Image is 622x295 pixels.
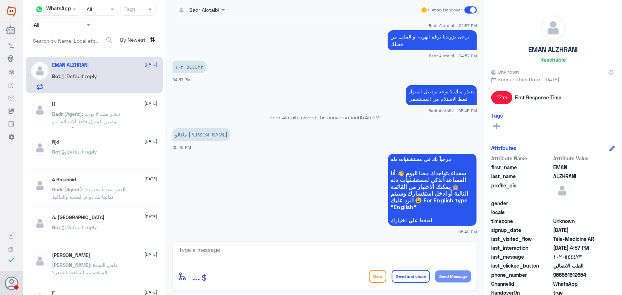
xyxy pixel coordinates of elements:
span: Badr Alotaibi - 05:45 PM [428,108,477,114]
span: مرحباً بك في مستشفيات دله [391,156,474,162]
button: Send Message [435,270,471,283]
span: 05:45 PM [358,114,380,120]
span: By Newest [117,34,147,48]
p: 20/9/2025, 4:57 PM [388,30,477,50]
span: Subscription Date : [DATE] [491,76,615,83]
span: last_clicked_button [491,262,552,269]
span: timezone [491,217,552,225]
p: 20/9/2025, 5:49 PM [173,128,230,141]
img: defaultAdmin.png [31,177,49,195]
span: : العفو سعدنا بخدمتك تمانينا لك دوام الصحة والعافية [52,186,126,200]
img: whatsapp.png [34,4,45,15]
p: 20/9/2025, 4:57 PM [173,61,206,73]
i: ⇅ [150,34,156,46]
span: Unknown [491,68,519,76]
span: 05:49 PM [458,229,477,235]
p: 20/9/2025, 5:45 PM [406,85,477,105]
img: defaultAdmin.png [31,214,49,232]
span: [DATE] [145,100,158,107]
button: search [105,35,114,46]
img: Widebot Logo [7,5,16,17]
span: last_name [491,172,552,180]
span: phone_number [491,271,552,279]
span: gender [491,200,552,207]
span: profile_pic [491,182,552,198]
span: Badr (Agent) [52,186,82,192]
span: Bot [52,224,61,230]
span: ChannelId [491,280,552,288]
span: Tele-Medicine AR [553,235,605,243]
span: Unknown [553,217,605,225]
span: 2025-09-20T13:57:47.7Z [553,244,605,252]
button: Drop [369,270,386,283]
span: اضغط على اختيارك [391,218,474,223]
span: Badr Alotaibi - 04:57 PM [429,22,477,29]
img: defaultAdmin.png [541,16,565,40]
span: 966581812654 [553,271,605,279]
h5: A Balubaid [52,177,76,183]
span: [DATE] [145,61,158,67]
span: ١٠٢٠٥٤٤٤٢٣ [553,253,605,260]
h6: Reachable [540,56,566,63]
h5: EMAN ALZHRANI [528,46,578,54]
span: : Default reply [61,224,97,230]
span: search [105,36,114,45]
span: last_visited_flow [491,235,552,243]
span: last_interaction [491,244,552,252]
span: last_message [491,253,552,260]
button: ... [192,268,200,284]
span: 12 m [491,91,512,104]
span: : Default reply [61,149,97,155]
span: Bot [52,149,61,155]
img: defaultAdmin.png [31,139,49,157]
img: defaultAdmin.png [31,101,49,119]
h5: Njd [52,139,60,145]
span: signup_date [491,226,552,234]
span: null [553,208,605,216]
span: : نعتذر منك لا يوجد توصيل للمنزل فقط الاستلام من المستشفى [52,111,120,132]
span: locale [491,208,552,216]
h5: A. Turki [52,214,105,221]
span: Bot [52,73,61,79]
h5: H [52,101,56,107]
button: Avatar [5,276,18,290]
p: Badr Alotaibi closed the conversation [173,114,477,121]
span: Human Handover [428,7,462,13]
span: EMAN [553,164,605,171]
h6: Attributes [491,145,516,151]
span: [DATE] [145,213,158,220]
span: null [553,200,605,207]
i: check [7,255,16,264]
h5: EMAN ALZHRANI [52,62,89,68]
span: Badr Alotaibi - 04:57 PM [429,53,477,59]
span: سعداء بتواجدك معنا اليوم 👋 أنا المساعد الذكي لمستشفيات دله 🤖 يمكنك الاختيار من القائمة التالية أو... [391,170,474,210]
span: First Response Time [515,94,561,101]
h5: عبدالرحمن بن عبدالله [52,252,91,258]
span: 04:57 PM [173,77,191,82]
span: 2 [553,280,605,288]
input: Search by Name, Local etc… [30,34,117,47]
span: ... [192,270,200,283]
span: الطب الاتصالي [553,262,605,269]
span: first_name [491,164,552,171]
span: [DATE] [145,138,158,144]
span: Attribute Value [553,155,605,162]
button: Send and close [392,270,430,283]
img: defaultAdmin.png [31,252,49,270]
span: Attribute Name [491,155,552,162]
span: [DATE] [145,176,158,182]
span: Badr (Agent) [52,111,82,117]
span: ALZHRANI [553,172,605,180]
img: defaultAdmin.png [553,182,571,200]
span: : Default reply [61,73,97,79]
span: 05:49 PM [173,145,191,150]
span: 2025-09-20T05:59:17.818Z [553,226,605,234]
span: [PERSON_NAME] [52,262,91,268]
img: defaultAdmin.png [31,62,49,80]
span: [DATE] [145,251,158,258]
div: Tags [123,5,136,14]
h6: Tags [491,112,503,119]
